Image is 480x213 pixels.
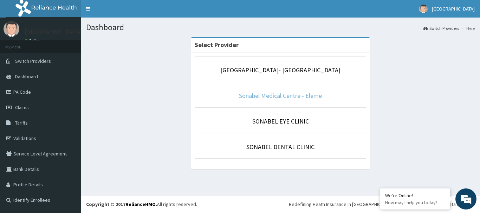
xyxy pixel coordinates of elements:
strong: Copyright © 2017 . [86,201,157,207]
span: Claims [15,104,29,111]
strong: Select Provider [195,41,239,49]
footer: All rights reserved. [81,195,480,213]
div: Redefining Heath Insurance in [GEOGRAPHIC_DATA] using Telemedicine and Data Science! [289,201,475,208]
li: Here [460,25,475,31]
a: [GEOGRAPHIC_DATA]- [GEOGRAPHIC_DATA] [220,66,340,74]
span: Switch Providers [15,58,51,64]
a: Sonabel Medical Centre - Eleme [239,92,322,100]
a: RelianceHMO [125,201,156,207]
span: [GEOGRAPHIC_DATA] [432,6,475,12]
div: We're Online! [385,192,445,199]
p: [GEOGRAPHIC_DATA] [25,28,83,35]
h1: Dashboard [86,23,475,32]
a: Online [25,38,41,43]
span: Dashboard [15,73,38,80]
p: How may I help you today? [385,200,445,206]
a: SONABEL DENTAL CLINIC [246,143,314,151]
a: SONABEL EYE CLINIC [252,117,309,125]
a: Switch Providers [423,25,459,31]
img: User Image [419,5,428,13]
span: Tariffs [15,120,28,126]
img: User Image [4,21,19,37]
